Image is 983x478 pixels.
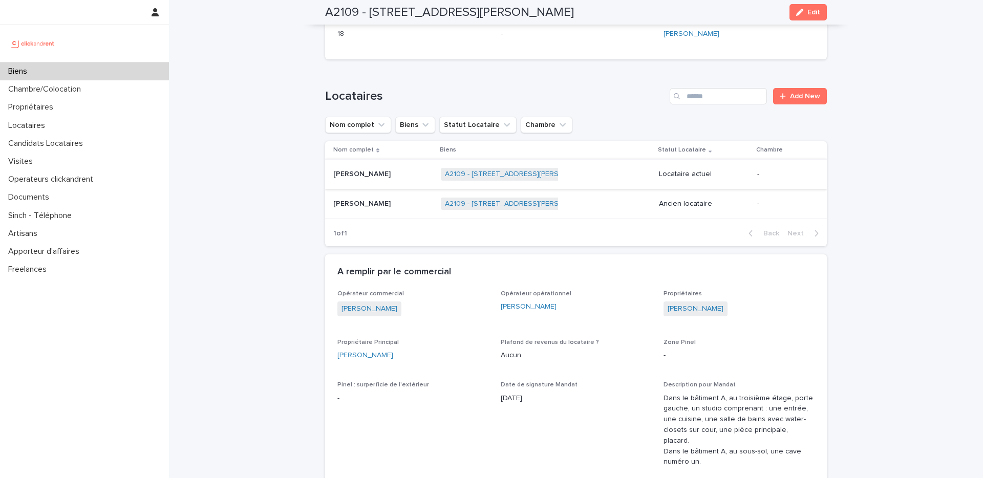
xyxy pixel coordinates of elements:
button: Chambre [521,117,572,133]
span: Next [787,230,810,237]
a: A2109 - [STREET_ADDRESS][PERSON_NAME] [445,170,595,179]
p: Artisans [4,229,46,238]
a: Add New [773,88,827,104]
p: Chambre/Colocation [4,84,89,94]
tr: [PERSON_NAME][PERSON_NAME] A2109 - [STREET_ADDRESS][PERSON_NAME] Ancien locataire- [325,189,827,219]
button: Next [783,229,827,238]
p: Freelances [4,265,55,274]
p: Apporteur d'affaires [4,247,88,256]
h2: A remplir par le commercial [337,267,451,278]
a: A2109 - [STREET_ADDRESS][PERSON_NAME] [445,200,595,208]
span: Propriétaires [664,291,702,297]
button: Back [740,229,783,238]
p: Sinch - Téléphone [4,211,80,221]
button: Edit [789,4,827,20]
button: Biens [395,117,435,133]
p: Visites [4,157,41,166]
p: 1 of 1 [325,221,355,246]
p: - [664,350,815,361]
p: Documents [4,192,57,202]
p: [PERSON_NAME] [333,198,393,208]
a: [PERSON_NAME] [664,29,719,39]
span: Zone Pinel [664,339,696,345]
p: - [501,29,652,39]
span: Pinel : surperficie de l'extérieur [337,382,429,388]
p: [DATE] [501,393,652,404]
p: Statut Locataire [658,144,706,156]
p: - [757,200,810,208]
span: Edit [807,9,820,16]
button: Statut Locataire [439,117,517,133]
input: Search [670,88,767,104]
p: - [757,170,810,179]
span: Description pour Mandat [664,382,736,388]
p: Nom complet [333,144,374,156]
p: Aucun [501,350,652,361]
a: [PERSON_NAME] [337,350,393,361]
a: [PERSON_NAME] [501,301,557,312]
p: - [337,393,488,404]
p: Locataire actuel [659,170,749,179]
p: Ancien locataire [659,200,749,208]
a: [PERSON_NAME] [341,303,397,314]
p: Chambre [756,144,783,156]
span: Opérateur opérationnel [501,291,571,297]
span: Plafond de revenus du locataire ? [501,339,599,345]
span: Propriétaire Principal [337,339,399,345]
button: Nom complet [325,117,391,133]
img: UCB0brd3T0yccxBKYDjQ [8,33,58,54]
a: [PERSON_NAME] [668,303,723,314]
span: Back [757,230,779,237]
p: Propriétaires [4,102,61,112]
p: [PERSON_NAME] [333,168,393,179]
span: Opérateur commercial [337,291,404,297]
h1: Locataires [325,89,666,104]
p: Biens [4,67,35,76]
p: Biens [440,144,456,156]
p: 18 [337,29,488,39]
p: Candidats Locataires [4,139,91,148]
span: Add New [790,93,820,100]
p: Dans le bâtiment A, au troisième étage, porte gauche, un studio comprenant : une entrée, une cuis... [664,393,815,468]
tr: [PERSON_NAME][PERSON_NAME] A2109 - [STREET_ADDRESS][PERSON_NAME] Locataire actuel- [325,159,827,189]
p: Operateurs clickandrent [4,175,101,184]
span: Date de signature Mandat [501,382,578,388]
p: Locataires [4,121,53,131]
h2: A2109 - [STREET_ADDRESS][PERSON_NAME] [325,5,574,20]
